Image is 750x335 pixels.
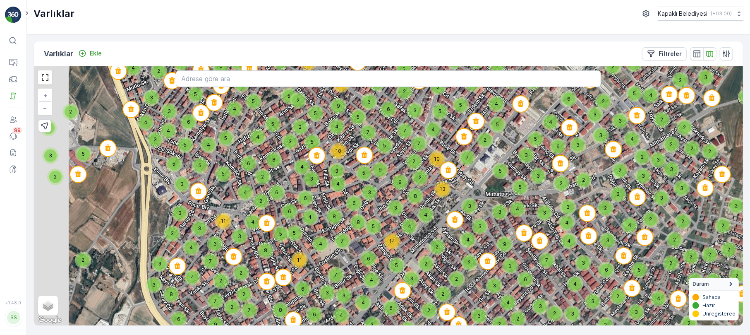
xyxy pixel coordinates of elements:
[143,89,160,106] div: 3
[244,214,261,230] div: 4
[653,190,670,206] div: 3
[612,63,615,70] span: 2
[419,174,422,181] span: 2
[54,174,57,180] span: 2
[673,180,690,197] div: 3
[558,214,575,231] div: 4
[75,48,105,58] button: Ekle
[297,190,314,207] div: 6
[704,74,707,80] span: 3
[722,222,725,229] span: 2
[682,218,685,224] span: 2
[167,128,170,134] span: 4
[207,142,210,148] span: 4
[407,188,424,205] div: 8
[684,140,700,157] div: 2
[357,219,360,225] span: 8
[49,152,52,159] span: 3
[372,223,375,229] span: 5
[288,138,292,145] span: 3
[680,185,683,191] span: 3
[592,127,609,144] div: 3
[178,210,182,216] span: 3
[659,50,682,58] p: Filtreler
[5,7,22,23] img: logo
[666,231,683,248] div: 2
[430,79,446,95] div: 5
[346,195,362,212] div: 6
[200,137,217,153] div: 4
[5,128,22,145] a: 99
[292,119,309,135] div: 2
[691,145,694,152] span: 2
[417,207,434,223] div: 4
[249,129,266,145] div: 4
[151,63,167,80] div: 2
[187,119,190,125] span: 6
[709,148,712,154] span: 2
[328,118,345,135] div: 4
[633,60,636,67] span: 2
[434,181,451,198] div: 13
[194,91,197,97] span: 5
[484,137,487,143] span: 2
[406,153,422,170] div: 2
[582,177,585,183] span: 2
[240,155,257,172] div: 6
[286,225,303,241] div: 5
[612,113,628,129] div: 3
[293,230,296,236] span: 5
[679,77,682,83] span: 2
[468,203,471,209] span: 3
[225,135,228,141] span: 5
[536,205,553,221] div: 3
[561,91,577,107] div: 6
[303,171,320,187] div: 3
[626,55,642,72] div: 2
[460,231,476,248] div: 4
[499,168,502,174] span: 5
[496,121,499,128] span: 5
[222,171,225,177] span: 5
[367,129,370,135] span: 7
[715,217,731,234] div: 2
[147,131,163,148] div: 3
[624,131,640,147] div: 4
[553,175,570,192] div: 2
[605,58,621,75] div: 2
[233,76,250,92] div: 3
[642,87,659,104] div: 4
[42,147,59,164] div: 3
[403,66,406,72] span: 5
[472,218,488,235] div: 3
[424,212,427,218] span: 4
[198,225,201,231] span: 3
[379,166,382,173] span: 9
[180,114,197,130] div: 6
[672,72,689,89] div: 2
[150,94,153,101] span: 3
[597,200,614,217] div: 2
[360,124,376,141] div: 7
[361,94,377,110] div: 3
[299,124,302,130] span: 2
[610,186,626,202] div: 3
[595,93,612,110] div: 2
[328,163,345,179] div: 3
[363,170,366,176] span: 5
[233,106,236,112] span: 4
[394,205,397,211] span: 3
[218,130,234,147] div: 5
[512,179,529,195] div: 5
[498,209,501,215] span: 3
[466,154,469,161] span: 7
[459,149,476,166] div: 7
[335,123,338,130] span: 4
[265,116,281,133] div: 5
[336,181,340,187] span: 4
[215,166,232,182] div: 5
[387,200,404,216] div: 3
[396,61,412,78] div: 5
[602,98,605,104] span: 2
[619,167,622,174] span: 2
